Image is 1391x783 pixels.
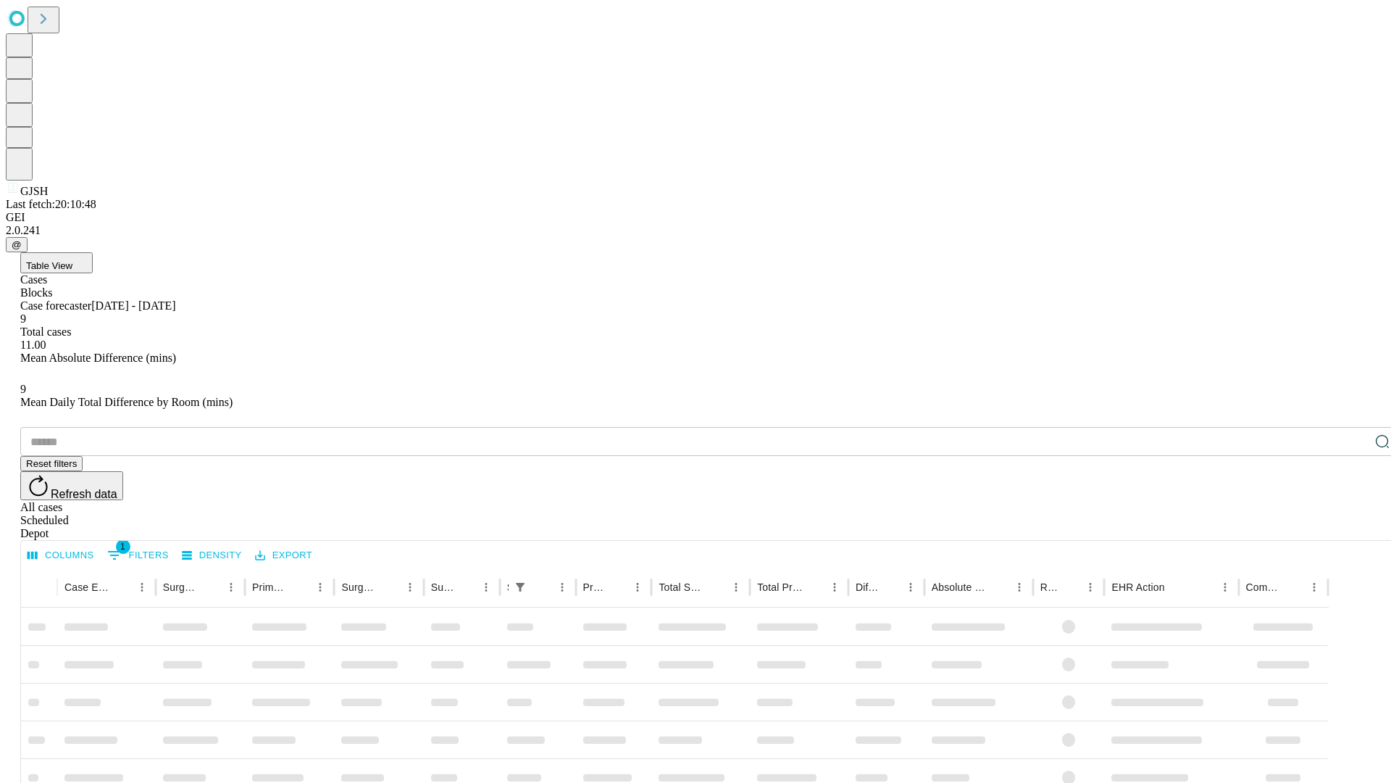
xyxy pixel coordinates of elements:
[20,252,93,273] button: Table View
[1040,581,1059,593] div: Resolved in EHR
[26,260,72,271] span: Table View
[64,581,110,593] div: Case Epic Id
[1009,577,1029,597] button: Menu
[706,577,726,597] button: Sort
[824,577,845,597] button: Menu
[20,185,48,197] span: GJSH
[201,577,221,597] button: Sort
[1111,581,1164,593] div: EHR Action
[20,352,176,364] span: Mean Absolute Difference (mins)
[132,577,152,597] button: Menu
[1080,577,1100,597] button: Menu
[1166,577,1187,597] button: Sort
[310,577,330,597] button: Menu
[583,581,606,593] div: Predicted In Room Duration
[112,577,132,597] button: Sort
[627,577,648,597] button: Menu
[6,211,1385,224] div: GEI
[380,577,400,597] button: Sort
[20,396,233,408] span: Mean Daily Total Difference by Room (mins)
[880,577,901,597] button: Sort
[51,488,117,500] span: Refresh data
[221,577,241,597] button: Menu
[507,581,509,593] div: Scheduled In Room Duration
[12,239,22,250] span: @
[552,577,572,597] button: Menu
[20,471,123,500] button: Refresh data
[659,581,704,593] div: Total Scheduled Duration
[1304,577,1324,597] button: Menu
[91,299,175,312] span: [DATE] - [DATE]
[607,577,627,597] button: Sort
[804,577,824,597] button: Sort
[901,577,921,597] button: Menu
[757,581,803,593] div: Total Predicted Duration
[932,581,987,593] div: Absolute Difference
[26,458,77,469] span: Reset filters
[1215,577,1235,597] button: Menu
[20,339,46,351] span: 11.00
[6,224,1385,237] div: 2.0.241
[290,577,310,597] button: Sort
[104,544,172,567] button: Show filters
[6,198,96,210] span: Last fetch: 20:10:48
[1246,581,1282,593] div: Comments
[20,456,83,471] button: Reset filters
[163,581,199,593] div: Surgeon Name
[6,237,28,252] button: @
[20,312,26,325] span: 9
[476,577,496,597] button: Menu
[510,577,530,597] button: Show filters
[24,544,98,567] button: Select columns
[178,544,246,567] button: Density
[20,299,91,312] span: Case forecaster
[856,581,879,593] div: Difference
[726,577,746,597] button: Menu
[989,577,1009,597] button: Sort
[1284,577,1304,597] button: Sort
[510,577,530,597] div: 1 active filter
[456,577,476,597] button: Sort
[20,326,71,338] span: Total cases
[252,581,288,593] div: Primary Service
[20,383,26,395] span: 9
[431,581,454,593] div: Surgery Date
[400,577,420,597] button: Menu
[1060,577,1080,597] button: Sort
[341,581,377,593] div: Surgery Name
[532,577,552,597] button: Sort
[116,539,130,554] span: 1
[251,544,316,567] button: Export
